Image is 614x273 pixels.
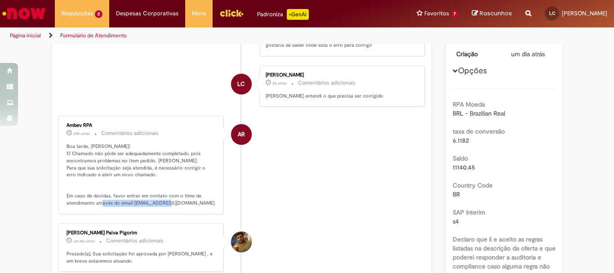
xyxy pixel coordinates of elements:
b: Saldo [453,154,468,162]
span: Despesas Corporativas [116,9,178,18]
ul: Trilhas de página [7,27,403,44]
img: click_logo_yellow_360x200.png [219,6,244,20]
b: RPA Moeda [453,100,485,108]
div: Luciano Juvencio De Carvalho [231,74,252,94]
p: gostaria de saber onde esta o erro para corrigir [266,42,415,49]
b: SAP Interim [453,208,485,216]
a: Página inicial [10,32,41,39]
a: Rascunhos [472,9,512,18]
div: Padroniza [257,9,309,20]
span: 11140.45 [453,163,475,171]
div: Ambev RPA [231,124,252,145]
dt: Criação [449,49,505,58]
small: Comentários adicionais [101,130,159,137]
img: ServiceNow [1,4,47,22]
div: [PERSON_NAME] Paiva Pigorim [67,230,216,236]
span: Requisições [62,9,93,18]
span: [PERSON_NAME] [562,9,607,17]
span: um dia atrás [73,238,95,244]
div: [PERSON_NAME] [266,72,415,78]
small: Comentários adicionais [106,237,164,245]
span: 7 [451,10,458,18]
small: Comentários adicionais [298,79,356,87]
p: Prezado(a), Sua solicitação foi aprovada por [PERSON_NAME] , e em breve estaremos atuando. [67,251,216,264]
span: 2 [95,10,102,18]
p: Boa tarde, [PERSON_NAME]! O Chamado não pôde ser adequadamente completado, pois encontramos probl... [67,143,216,206]
span: BR [453,190,460,198]
span: LC [549,10,555,16]
span: More [192,9,206,18]
span: um dia atrás [511,50,545,58]
span: 6.1182 [453,136,469,144]
b: Country Code [453,181,493,189]
span: LC [237,73,245,95]
div: 29/09/2025 13:25:11 [511,49,553,58]
span: Favoritos [424,9,449,18]
span: Rascunhos [480,9,512,18]
time: 29/09/2025 14:54:55 [73,131,90,136]
time: 30/09/2025 13:07:05 [272,81,287,86]
p: +GenAi [287,9,309,20]
div: Ambev RPA [67,123,216,128]
a: Formulário de Atendimento [60,32,127,39]
time: 29/09/2025 13:27:20 [73,238,95,244]
div: Murilo Henrique Dias Paiva Pigorim [231,232,252,252]
span: s4 [453,217,459,225]
span: BRL - Brazilian Real [453,109,505,117]
span: 24h atrás [73,131,90,136]
span: AR [238,124,245,145]
b: taxa de conversão [453,127,505,135]
time: 29/09/2025 13:25:11 [511,50,545,58]
span: 2h atrás [272,81,287,86]
p: [PERSON_NAME] entendi o que precisa ser corrigido [266,93,415,100]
